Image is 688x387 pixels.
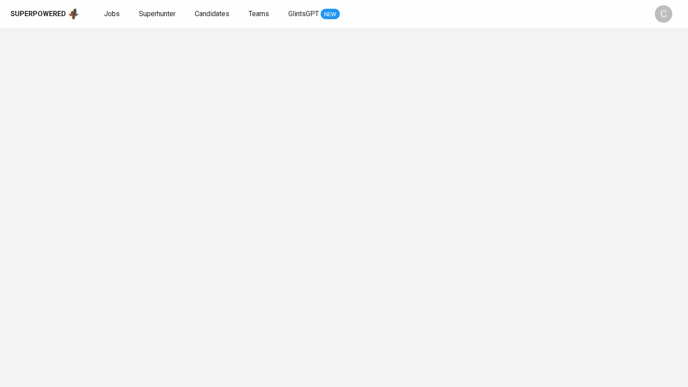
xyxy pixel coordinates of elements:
[104,10,120,18] span: Jobs
[249,9,271,20] a: Teams
[655,5,672,23] div: C
[321,10,340,19] span: NEW
[139,10,176,18] span: Superhunter
[249,10,269,18] span: Teams
[288,10,319,18] span: GlintsGPT
[195,9,231,20] a: Candidates
[139,9,177,20] a: Superhunter
[68,7,80,21] img: app logo
[195,10,229,18] span: Candidates
[10,9,66,19] div: Superpowered
[10,7,80,21] a: Superpoweredapp logo
[104,9,121,20] a: Jobs
[288,9,340,20] a: GlintsGPT NEW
